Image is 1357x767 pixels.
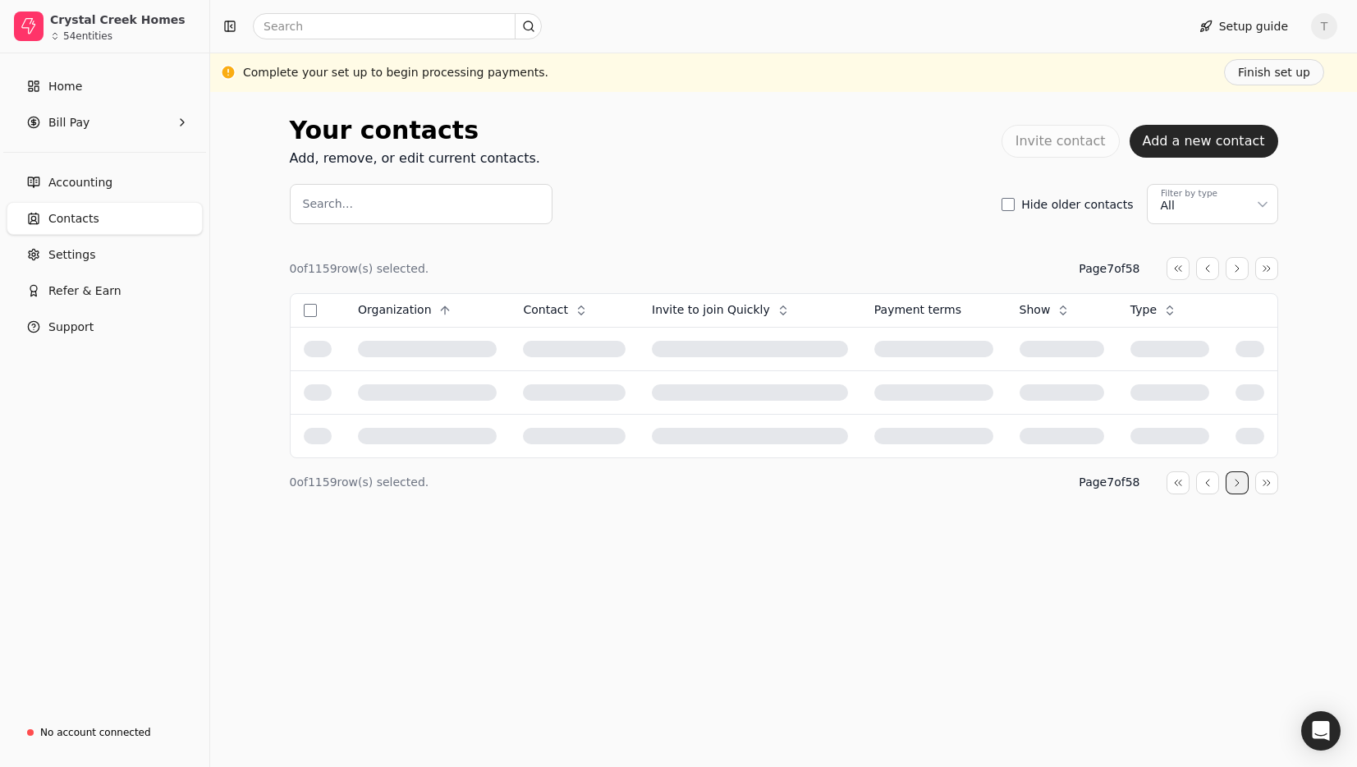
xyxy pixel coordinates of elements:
button: Bill Pay [7,106,203,139]
div: Page 7 of 58 [1079,260,1139,278]
div: Filter by type [1161,187,1217,200]
button: Support [7,310,203,343]
button: T [1311,13,1337,39]
div: 0 of 1159 row(s) selected. [290,260,429,278]
div: No account connected [40,725,151,740]
div: Your contacts [290,112,540,149]
div: Payment terms [874,301,993,319]
span: Contact [523,301,567,319]
div: Complete your set up to begin processing payments. [243,64,548,81]
button: Add a new contact [1130,125,1278,158]
span: Support [48,319,94,336]
span: Contacts [48,210,99,227]
a: Accounting [7,166,203,199]
a: No account connected [7,718,203,747]
div: 54 entities [63,31,112,41]
button: Show [1020,297,1080,324]
button: Invite to join Quickly [652,297,800,324]
span: Organization [358,301,432,319]
button: Organization [358,297,461,324]
span: Type [1130,301,1157,319]
div: Add, remove, or edit current contacts. [290,149,540,168]
span: Invite to join Quickly [652,301,770,319]
input: Search [253,13,542,39]
button: Type [1130,297,1186,324]
a: Settings [7,238,203,271]
button: Finish set up [1224,59,1324,85]
label: Search... [303,195,353,213]
span: Bill Pay [48,114,89,131]
div: Crystal Creek Homes [50,11,195,28]
span: Settings [48,246,95,264]
div: Page 7 of 58 [1079,474,1139,491]
span: Show [1020,301,1051,319]
span: Accounting [48,174,112,191]
button: Select all [304,304,317,317]
a: Contacts [7,202,203,235]
div: Open Intercom Messenger [1301,711,1341,751]
button: Contact [523,297,597,324]
a: Home [7,70,203,103]
button: Setup guide [1186,13,1301,39]
label: Hide older contacts [1021,199,1133,210]
span: Refer & Earn [48,282,121,300]
div: 0 of 1159 row(s) selected. [290,474,429,491]
span: Home [48,78,82,95]
button: Refer & Earn [7,274,203,307]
